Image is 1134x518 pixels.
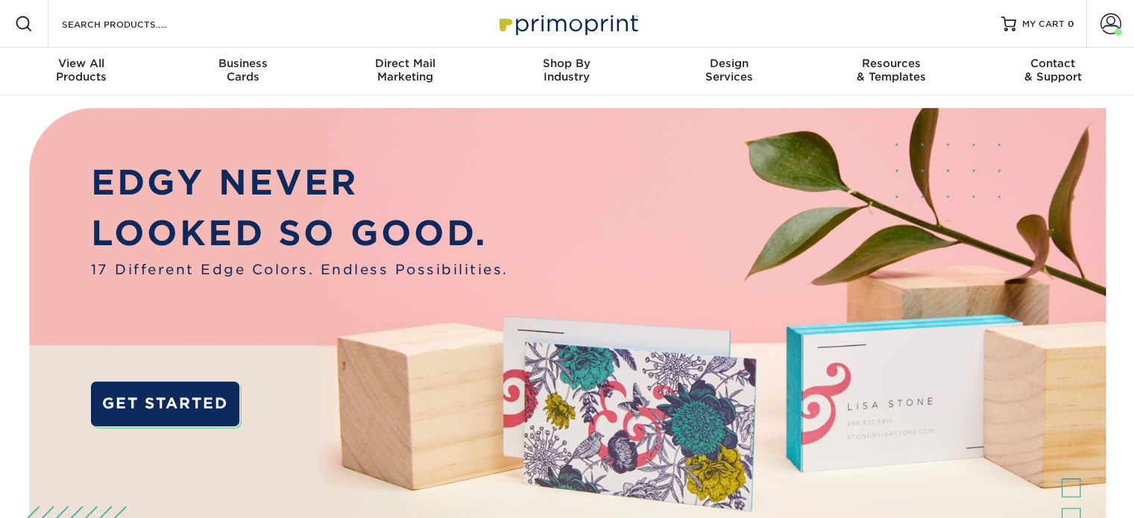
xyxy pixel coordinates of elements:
span: Business [162,57,324,70]
p: EDGY NEVER [91,157,508,208]
div: Industry [486,57,648,83]
span: Shop By [486,57,648,70]
a: Resources& Templates [810,48,971,95]
span: 0 [1068,19,1074,29]
div: & Support [972,57,1134,83]
span: Design [648,57,810,70]
div: Services [648,57,810,83]
a: DesignServices [648,48,810,95]
span: Contact [972,57,1134,70]
div: Marketing [324,57,486,83]
div: Cards [162,57,324,83]
a: Direct MailMarketing [324,48,486,95]
span: Direct Mail [324,57,486,70]
span: Resources [810,57,971,70]
span: MY CART [1022,18,1065,31]
a: GET STARTED [91,382,239,426]
a: BusinessCards [162,48,324,95]
img: Primoprint [493,7,642,40]
input: SEARCH PRODUCTS..... [60,15,206,33]
span: 17 Different Edge Colors. Endless Possibilities. [91,259,508,279]
div: & Templates [810,57,971,83]
a: Contact& Support [972,48,1134,95]
p: LOOKED SO GOOD. [91,208,508,259]
a: Shop ByIndustry [486,48,648,95]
